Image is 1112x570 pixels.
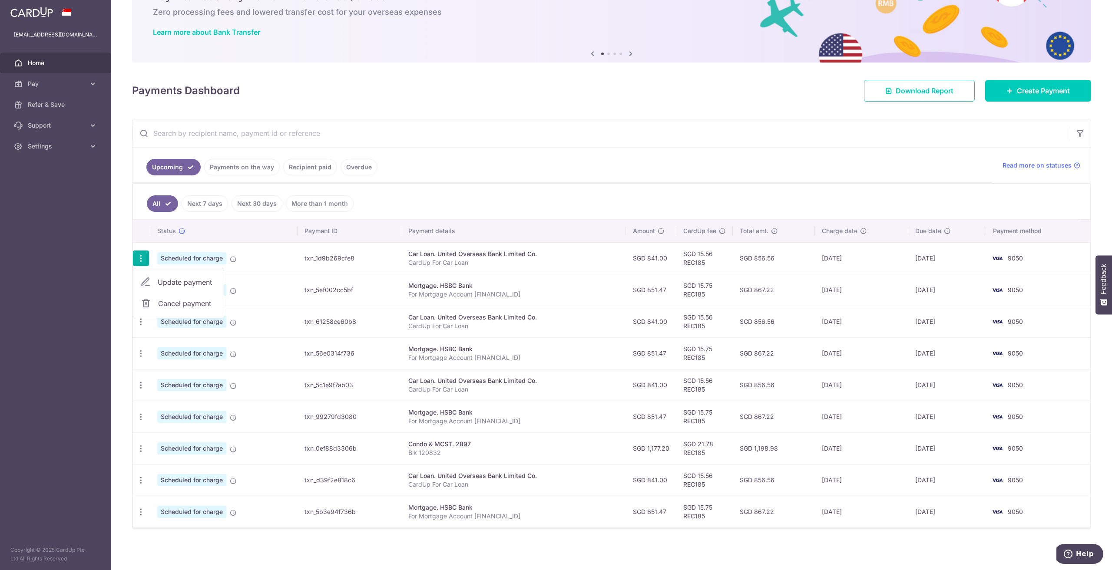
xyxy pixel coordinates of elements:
[341,159,377,175] a: Overdue
[908,337,986,369] td: [DATE]
[908,496,986,527] td: [DATE]
[1008,476,1023,484] span: 9050
[633,227,655,235] span: Amount
[132,119,1070,147] input: Search by recipient name, payment id or reference
[989,412,1006,422] img: Bank Card
[298,337,402,369] td: txn_56e0314f736
[676,242,733,274] td: SGD 15.56 REC185
[408,471,619,480] div: Car Loan. United Overseas Bank Limited Co.
[683,227,716,235] span: CardUp fee
[676,464,733,496] td: SGD 15.56 REC185
[408,480,619,489] p: CardUp For Car Loan
[626,274,676,306] td: SGD 851.47
[408,448,619,457] p: Blk 120832
[676,369,733,401] td: SGD 15.56 REC185
[733,274,815,306] td: SGD 867.22
[815,242,908,274] td: [DATE]
[626,369,676,401] td: SGD 841.00
[401,220,626,242] th: Payment details
[182,195,228,212] a: Next 7 days
[1056,544,1103,566] iframe: Opens a widget where you can find more information
[28,100,85,109] span: Refer & Save
[989,285,1006,295] img: Bank Card
[733,242,815,274] td: SGD 856.56
[815,432,908,464] td: [DATE]
[232,195,282,212] a: Next 30 days
[676,401,733,432] td: SGD 15.75 REC185
[298,220,402,242] th: Payment ID
[989,475,1006,485] img: Bank Card
[864,80,975,102] a: Download Report
[157,316,226,328] span: Scheduled for charge
[1017,86,1070,96] span: Create Payment
[1008,508,1023,515] span: 9050
[298,274,402,306] td: txn_5ef002cc5bf
[626,496,676,527] td: SGD 851.47
[908,369,986,401] td: [DATE]
[733,432,815,464] td: SGD 1,198.98
[822,227,857,235] span: Charge date
[157,252,226,264] span: Scheduled for charge
[626,464,676,496] td: SGD 841.00
[132,83,240,99] h4: Payments Dashboard
[989,443,1006,454] img: Bank Card
[1008,286,1023,293] span: 9050
[896,86,953,96] span: Download Report
[157,442,226,455] span: Scheduled for charge
[157,474,226,486] span: Scheduled for charge
[157,506,226,518] span: Scheduled for charge
[153,28,260,36] a: Learn more about Bank Transfer
[815,306,908,337] td: [DATE]
[28,142,85,151] span: Settings
[733,496,815,527] td: SGD 867.22
[1100,264,1108,294] span: Feedback
[626,337,676,369] td: SGD 851.47
[908,306,986,337] td: [DATE]
[676,337,733,369] td: SGD 15.75 REC185
[815,464,908,496] td: [DATE]
[408,385,619,394] p: CardUp For Car Loan
[733,369,815,401] td: SGD 856.56
[908,242,986,274] td: [DATE]
[733,306,815,337] td: SGD 856.56
[989,380,1006,390] img: Bank Card
[28,121,85,130] span: Support
[157,227,176,235] span: Status
[408,503,619,512] div: Mortgage. HSBC Bank
[908,274,986,306] td: [DATE]
[1095,255,1112,314] button: Feedback - Show survey
[733,464,815,496] td: SGD 856.56
[989,253,1006,264] img: Bank Card
[1008,318,1023,325] span: 9050
[157,379,226,391] span: Scheduled for charge
[28,59,85,67] span: Home
[408,376,619,385] div: Car Loan. United Overseas Bank Limited Co.
[676,496,733,527] td: SGD 15.75 REC185
[908,401,986,432] td: [DATE]
[147,195,178,212] a: All
[153,7,1070,17] h6: Zero processing fees and lowered transfer cost for your overseas expenses
[408,250,619,258] div: Car Loan. United Overseas Bank Limited Co.
[1008,381,1023,389] span: 9050
[298,401,402,432] td: txn_99279fd3080
[989,507,1006,517] img: Bank Card
[1003,161,1080,170] a: Read more on statuses
[408,440,619,448] div: Condo & MCST. 2897
[815,337,908,369] td: [DATE]
[626,306,676,337] td: SGD 841.00
[915,227,941,235] span: Due date
[1008,254,1023,262] span: 9050
[989,316,1006,327] img: Bank Card
[408,512,619,521] p: For Mortgage Account [FINANCIAL_ID]
[1003,161,1072,170] span: Read more on statuses
[989,348,1006,359] img: Bank Card
[298,369,402,401] td: txn_5c1e9f7ab03
[908,432,986,464] td: [DATE]
[676,432,733,464] td: SGD 21.78 REC185
[157,411,226,423] span: Scheduled for charge
[815,496,908,527] td: [DATE]
[815,274,908,306] td: [DATE]
[283,159,337,175] a: Recipient paid
[985,80,1091,102] a: Create Payment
